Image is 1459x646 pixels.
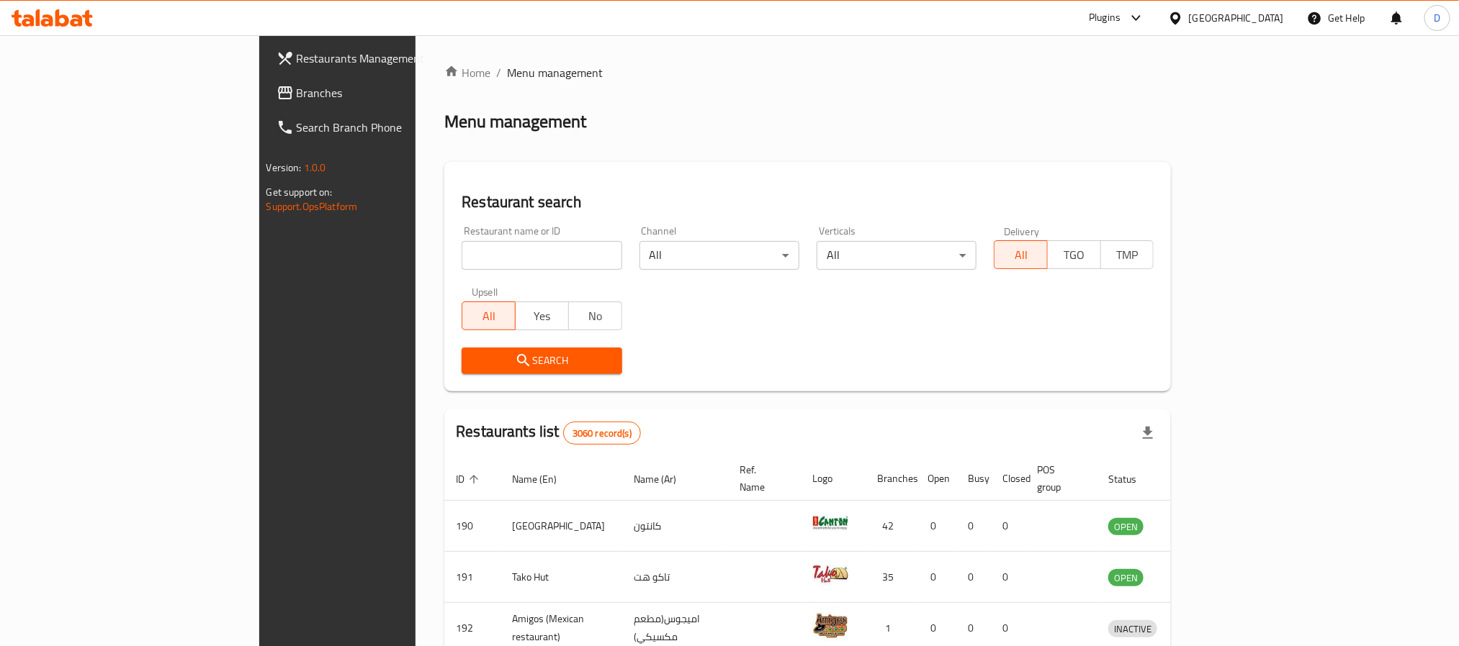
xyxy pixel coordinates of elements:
[1434,10,1440,26] span: D
[456,470,483,488] span: ID
[563,422,641,445] div: Total records count
[568,301,622,330] button: No
[515,301,569,330] button: Yes
[866,501,916,552] td: 42
[1037,461,1079,496] span: POS group
[500,501,622,552] td: [GEOGRAPHIC_DATA]
[456,421,641,445] h2: Restaurants list
[575,306,616,327] span: No
[304,158,326,177] span: 1.0.0
[472,287,498,297] label: Upsell
[916,552,956,603] td: 0
[1131,416,1165,450] div: Export file
[916,501,956,552] td: 0
[1108,470,1155,488] span: Status
[1089,9,1121,27] div: Plugins
[265,76,503,110] a: Branches
[994,240,1048,269] button: All
[801,457,866,501] th: Logo
[265,110,503,145] a: Search Branch Phone
[1108,570,1144,586] span: OPEN
[916,457,956,501] th: Open
[265,41,503,76] a: Restaurants Management
[622,501,728,552] td: كانتون
[1100,240,1154,269] button: TMP
[500,552,622,603] td: Tako Hut
[622,552,728,603] td: تاكو هت
[444,64,1171,81] nav: breadcrumb
[1108,621,1157,637] span: INACTIVE
[1108,519,1144,535] span: OPEN
[634,470,695,488] span: Name (Ar)
[1054,245,1095,265] span: TGO
[812,556,848,592] img: Tako Hut
[521,306,563,327] span: Yes
[512,470,575,488] span: Name (En)
[462,191,1154,213] h2: Restaurant search
[991,501,1025,552] td: 0
[266,197,358,216] a: Support.OpsPlatform
[297,119,491,136] span: Search Branch Phone
[956,552,991,603] td: 0
[956,457,991,501] th: Busy
[817,241,977,270] div: All
[266,158,302,177] span: Version:
[1107,245,1149,265] span: TMP
[297,84,491,101] span: Branches
[473,352,610,370] span: Search
[812,607,848,643] img: Amigos (Mexican restaurant)
[507,64,603,81] span: Menu management
[866,552,916,603] td: 35
[812,505,848,541] img: Canton
[1189,10,1284,26] div: [GEOGRAPHIC_DATA]
[1047,240,1101,269] button: TGO
[639,241,799,270] div: All
[462,241,621,270] input: Search for restaurant name or ID..
[297,50,491,67] span: Restaurants Management
[991,552,1025,603] td: 0
[1004,226,1040,236] label: Delivery
[444,110,586,133] h2: Menu management
[1108,569,1144,586] div: OPEN
[462,347,621,374] button: Search
[991,457,1025,501] th: Closed
[740,461,784,496] span: Ref. Name
[1000,245,1042,265] span: All
[468,306,510,327] span: All
[266,183,333,201] span: Get support on:
[462,301,516,330] button: All
[866,457,916,501] th: Branches
[564,427,640,440] span: 3060 record(s)
[1108,518,1144,535] div: OPEN
[956,501,991,552] td: 0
